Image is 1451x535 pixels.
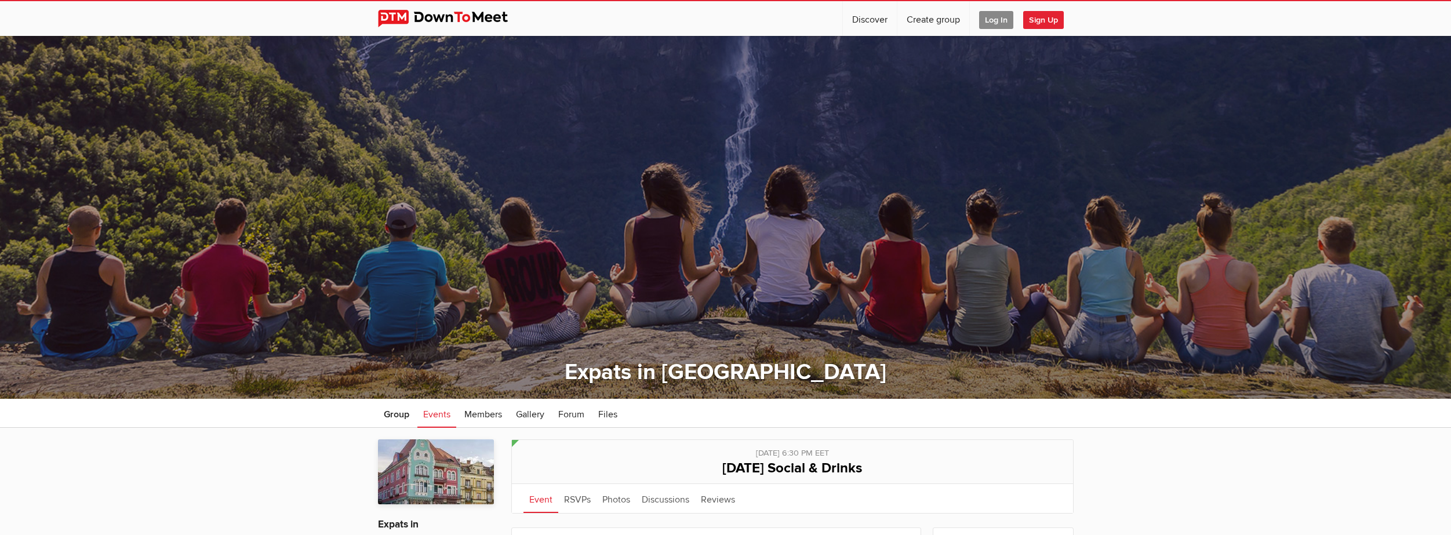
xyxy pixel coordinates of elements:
a: Group [378,399,415,428]
span: Group [384,409,409,420]
a: RSVPs [558,484,597,513]
a: Forum [552,399,590,428]
a: Log In [970,1,1023,36]
span: Forum [558,409,584,420]
span: Sign Up [1023,11,1064,29]
img: Expats in Timisoara [378,439,494,504]
span: Gallery [516,409,544,420]
a: Expats in [GEOGRAPHIC_DATA] [565,359,886,385]
a: Sign Up [1023,1,1073,36]
span: Members [464,409,502,420]
span: [DATE] Social & Drinks [722,460,862,476]
div: [DATE] 6:30 PM EET [523,440,1061,460]
img: DownToMeet [378,10,526,27]
a: Discover [843,1,897,36]
a: Discussions [636,484,695,513]
a: Members [459,399,508,428]
span: Files [598,409,617,420]
a: Events [417,399,456,428]
a: Reviews [695,484,741,513]
a: Files [592,399,623,428]
a: Photos [597,484,636,513]
a: Create group [897,1,969,36]
span: Events [423,409,450,420]
span: Log In [979,11,1013,29]
a: Event [523,484,558,513]
a: Gallery [510,399,550,428]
